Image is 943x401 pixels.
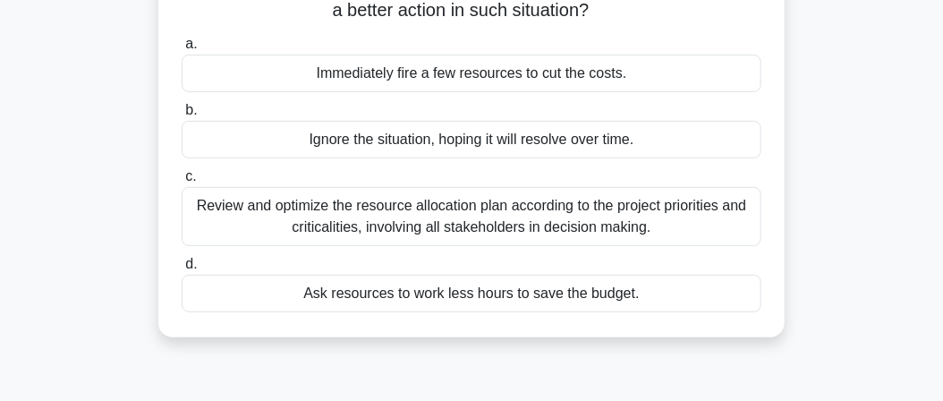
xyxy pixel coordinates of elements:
[182,187,761,246] div: Review and optimize the resource allocation plan according to the project priorities and critical...
[182,55,761,92] div: Immediately fire a few resources to cut the costs.
[185,102,197,117] span: b.
[185,36,197,51] span: a.
[185,256,197,271] span: d.
[185,168,196,183] span: c.
[182,275,761,312] div: Ask resources to work less hours to save the budget.
[182,121,761,158] div: Ignore the situation, hoping it will resolve over time.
